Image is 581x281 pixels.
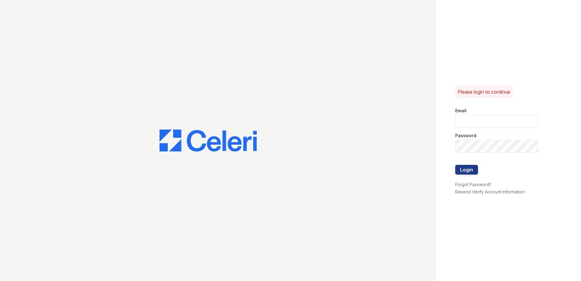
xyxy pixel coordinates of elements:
button: Login [455,165,478,175]
img: CE_Logo_Blue-a8612792a0a2168367f1c8372b55b34899dd931a85d93a1a3d3e32e68fde9ad4.png [160,130,257,151]
a: Forgot Password? [455,182,491,187]
p: Please login to continue [458,88,510,95]
label: Email [455,108,466,114]
label: Password [455,133,476,139]
a: Resend Verify Account Information [455,189,525,194]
